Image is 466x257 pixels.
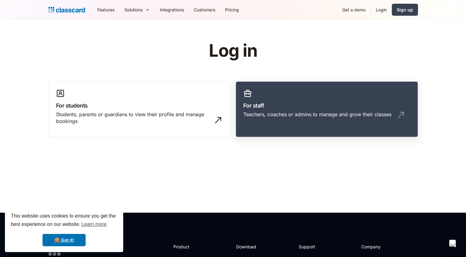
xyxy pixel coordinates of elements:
a: Get a demo [337,3,371,17]
a: home [48,6,85,14]
a: For studentsStudents, parents or guardians to view their profile and manage bookings [48,81,231,137]
h2: Support [299,243,324,250]
h2: Download [236,243,261,250]
div: Teachers, coaches or admins to manage and grow their classes [243,111,391,118]
a: Integrations [155,3,189,17]
h1: Log in [135,41,331,60]
div: Sign up [397,6,413,13]
h2: Product [173,243,206,250]
a: dismiss cookie message [43,234,86,246]
div: Solutions [120,3,155,17]
div: Open Intercom Messenger [445,236,460,251]
a: For staffTeachers, coaches or admins to manage and grow their classes [236,81,418,137]
a: learn more about cookies [80,220,107,229]
div: cookieconsent [5,206,123,252]
a: Features [92,3,120,17]
span: This website uses cookies to ensure you get the best experience on our website. [11,212,117,229]
div: Students, parents or guardians to view their profile and manage bookings [56,111,211,125]
h3: For students [56,101,223,110]
a: Login [371,3,392,17]
h3: For staff [243,101,410,110]
a: Customers [189,3,220,17]
a: Sign up [392,4,418,16]
div: Solutions [124,6,143,13]
a: Pricing [220,3,244,17]
h2: Company [361,243,402,250]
